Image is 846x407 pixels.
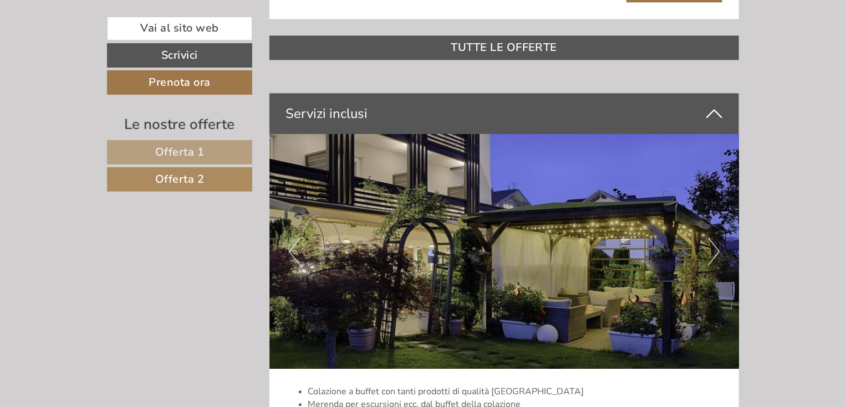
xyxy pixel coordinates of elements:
small: 17:59 [17,54,168,61]
div: mercoledì [187,8,251,27]
a: Prenota ora [107,70,252,95]
button: Next [708,238,720,265]
div: Hotel Kristall [17,32,168,41]
div: Buon giorno, come possiamo aiutarla? [8,30,174,64]
a: TUTTE LE OFFERTE [269,35,740,60]
li: Colazione a buffet con tanti prodotti di qualità [GEOGRAPHIC_DATA] [308,385,723,398]
span: Offerta 2 [155,172,205,187]
div: Servizi inclusi [269,93,740,134]
a: Vai al sito web [107,17,252,40]
a: Scrivici [107,43,252,68]
button: Invia [378,287,437,311]
div: Le nostre offerte [107,114,252,135]
span: Offerta 1 [155,145,205,159]
button: Previous [289,238,300,265]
